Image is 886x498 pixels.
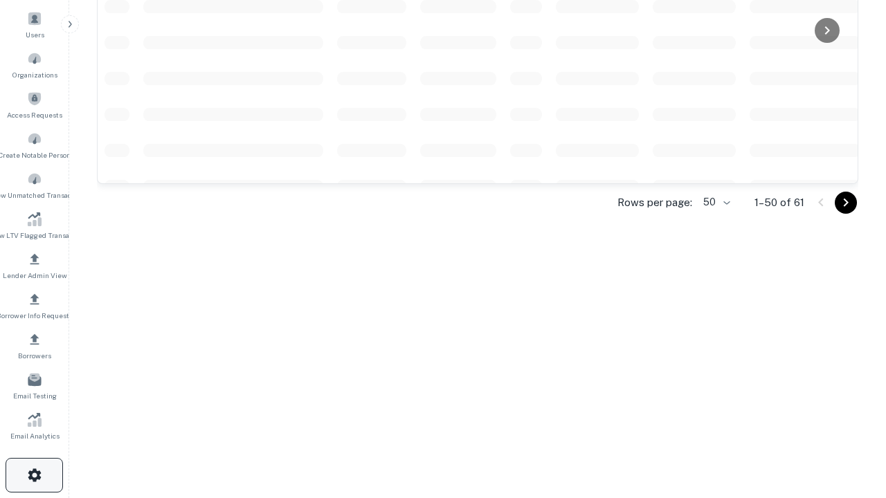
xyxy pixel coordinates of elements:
a: Lender Admin View [4,246,65,284]
span: Lender Admin View [3,270,67,281]
a: Borrowers [4,326,65,364]
a: Borrower Info Requests [4,286,65,324]
a: Email Testing [4,367,65,404]
span: Email Analytics [10,430,60,441]
button: Go to next page [835,192,857,214]
span: Borrowers [18,350,51,361]
p: Rows per page: [617,194,692,211]
div: 50 [698,192,732,212]
p: 1–50 of 61 [754,194,804,211]
span: Email Testing [13,390,57,401]
a: Organizations [4,46,65,83]
span: Users [26,29,44,40]
a: Review LTV Flagged Transactions [4,206,65,243]
span: Access Requests [7,109,62,120]
iframe: Chat Widget [817,387,886,454]
a: Create Notable Person [4,126,65,163]
span: Organizations [12,69,57,80]
a: Users [4,6,65,43]
a: Email Analytics [4,407,65,444]
a: Access Requests [4,86,65,123]
a: Review Unmatched Transactions [4,166,65,203]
